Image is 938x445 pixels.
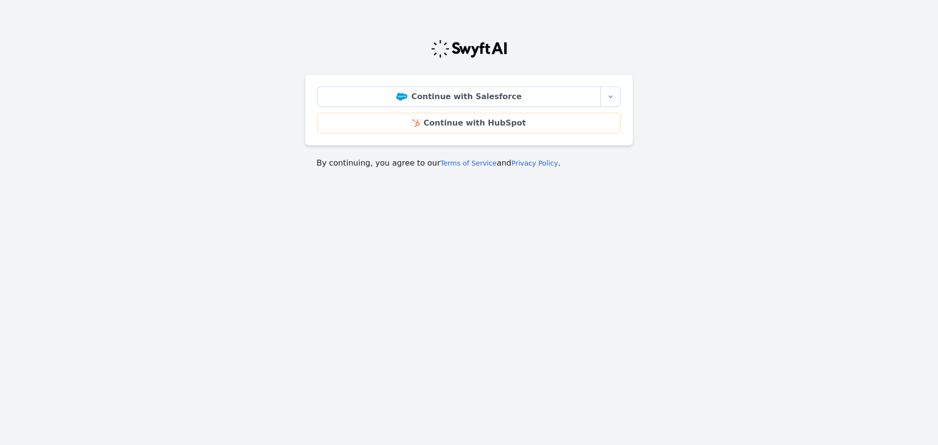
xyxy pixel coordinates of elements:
[430,39,508,59] img: Swyft Logo
[440,159,496,167] a: Terms of Service
[412,119,420,127] img: HubSpot
[396,93,407,101] img: Salesforce
[512,159,558,167] a: Privacy Policy
[317,157,621,169] p: By continuing, you agree to our and .
[317,113,621,133] a: Continue with HubSpot
[317,86,601,107] a: Continue with Salesforce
